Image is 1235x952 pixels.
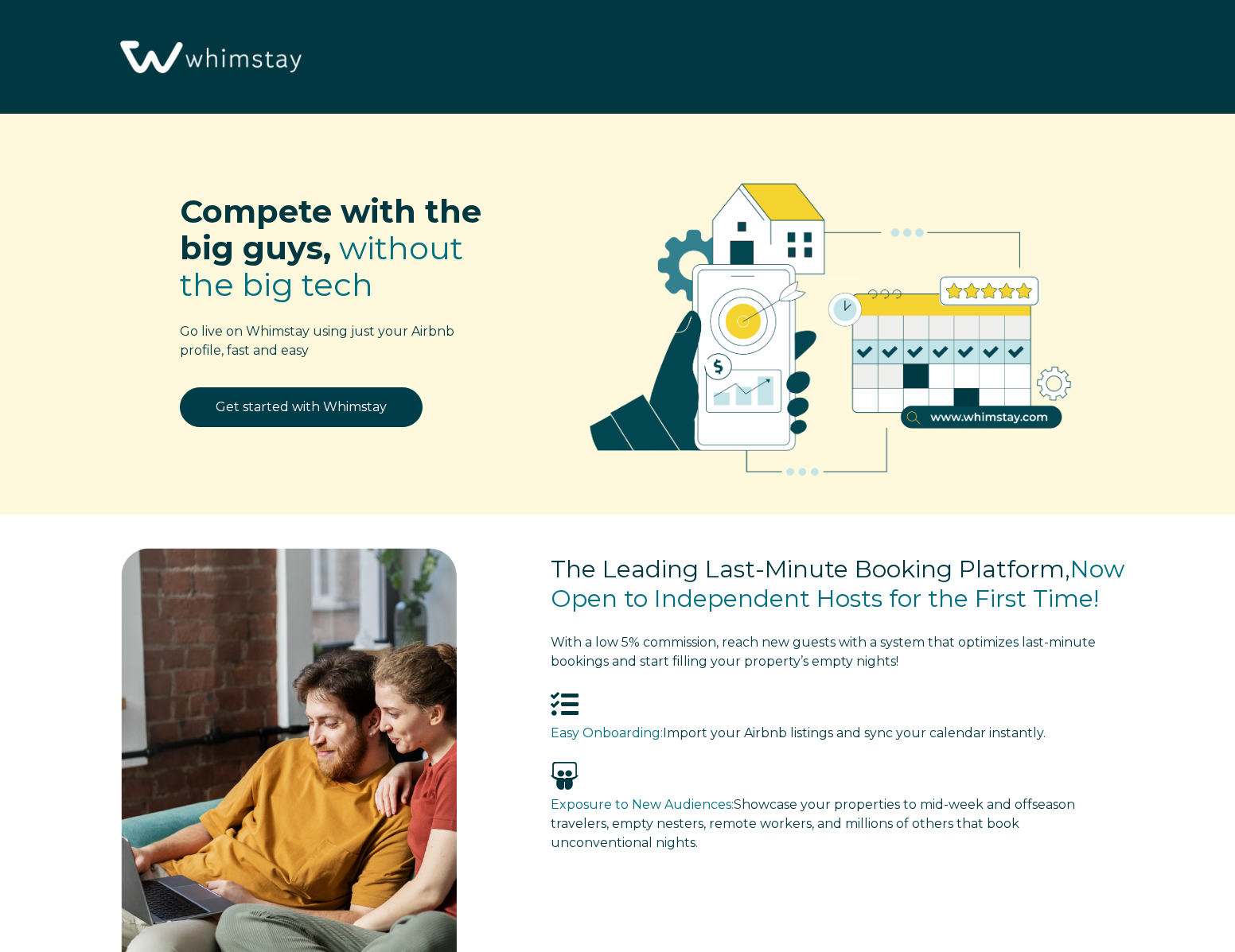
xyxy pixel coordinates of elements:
[180,228,463,304] span: without the big tech
[180,192,481,267] span: Compete with the big guys,
[551,554,1124,614] span: Now Open to Independent Hosts for the First Time!
[551,138,1111,505] img: RBO Ilustrations-02
[663,725,1046,740] span: Import your Airbnb listings and sync your calendar instantly.
[551,797,734,812] span: Exposure to New Audiences:
[111,8,307,108] img: Whimstay Logo-02 1
[551,635,1096,669] span: With a low 5% commission, reach new guests with a system that optimizes last-minute bookings and s
[551,635,1096,669] span: tart filling your property’s empty nights!
[551,797,1075,850] span: Showcase your properties to mid-week and offseason travelers, empty nesters, remote workers, and ...
[180,324,454,358] span: Go live on Whimstay using just your Airbnb profile, fast and easy
[180,387,423,427] a: Get started with Whimstay
[551,725,663,740] span: Easy Onboarding:
[551,554,1070,584] span: The Leading Last-Minute Booking Platform,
